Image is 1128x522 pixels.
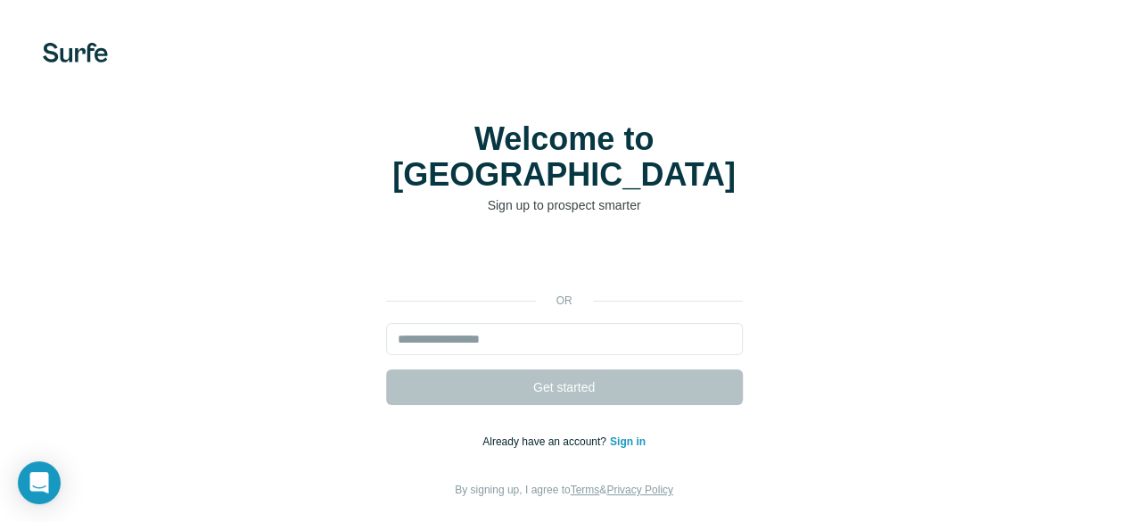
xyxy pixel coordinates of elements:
h1: Welcome to [GEOGRAPHIC_DATA] [386,121,743,193]
div: Open Intercom Messenger [18,461,61,504]
span: Already have an account? [482,435,610,448]
img: Surfe's logo [43,43,108,62]
span: By signing up, I agree to & [455,484,673,496]
p: or [536,293,593,309]
a: Sign in [610,435,646,448]
iframe: Sign in with Google Button [377,241,752,280]
a: Terms [571,484,600,496]
p: Sign up to prospect smarter [386,196,743,214]
a: Privacy Policy [606,484,673,496]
